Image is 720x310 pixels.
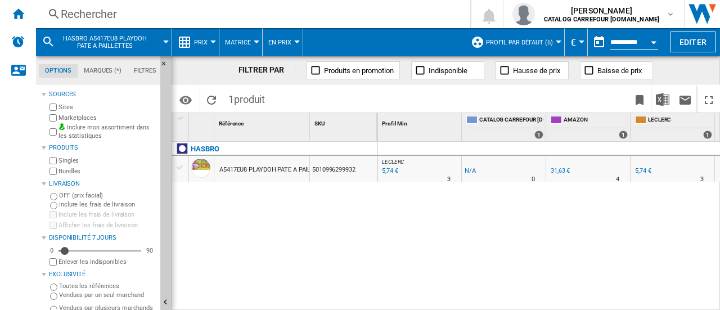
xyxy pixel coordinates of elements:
input: OFF (prix facial) [50,193,57,200]
span: produit [234,93,265,105]
div: Sort None [191,113,214,131]
div: AMAZON 1 offers sold by AMAZON [548,113,630,141]
span: En Prix [268,39,291,46]
div: 1 offers sold by AMAZON [619,131,628,139]
label: Sites [58,103,156,111]
button: Baisse de prix [580,61,653,79]
div: Exclusivité [49,270,156,279]
span: LECLERC [648,116,712,125]
span: Produits en promotion [324,66,394,75]
input: Sites [49,104,57,111]
div: Sources [49,90,156,99]
label: Enlever les indisponibles [58,258,156,266]
div: FILTRER PAR [238,65,296,76]
button: Envoyer ce rapport par email [674,86,696,113]
span: Profil Min [382,120,407,127]
div: Produits [49,143,156,152]
label: Marketplaces [58,114,156,122]
div: Délai de livraison : 3 jours [700,174,704,185]
div: € [570,28,582,56]
div: N/A [465,165,476,177]
span: Matrice [225,39,251,46]
button: Open calendar [643,30,664,51]
button: Hausse de prix [496,61,569,79]
div: Livraison [49,179,156,188]
div: Profil par défaut (6) [471,28,559,56]
label: Vendues par un seul marchand [59,291,156,299]
div: CATALOG CARREFOUR [DOMAIN_NAME] 1 offers sold by CATALOG CARREFOUR JOUET.FR [464,113,546,141]
div: Référence Sort None [217,113,309,131]
span: Indisponible [429,66,467,75]
button: Editer [670,32,715,52]
div: Délai de livraison : 4 jours [616,174,619,185]
div: 90 [143,246,156,255]
div: Sort None [380,113,461,131]
label: Inclure les frais de livraison [59,200,156,209]
span: Baisse de prix [597,66,642,75]
div: 1 offers sold by CATALOG CARREFOUR JOUET.FR [534,131,543,139]
span: CATALOG CARREFOUR [DOMAIN_NAME] [479,116,543,125]
div: SKU Sort None [312,113,377,131]
div: 31,63 € [551,167,570,174]
button: Indisponible [411,61,484,79]
input: Inclure les frais de livraison [50,202,57,209]
md-menu: Currency [565,28,588,56]
div: 5,74 € [633,165,651,177]
input: Toutes les références [50,284,57,291]
div: Prix [178,28,213,56]
button: HASBRO A5417EU8 PLAYDOH PATE A PAILLETTES [60,28,161,56]
input: Marketplaces [49,114,57,122]
div: Cliquez pour filtrer sur cette marque [191,142,219,156]
button: md-calendar [588,31,610,53]
div: 5,74 € [635,167,651,174]
div: Délai de livraison : 0 jour [532,174,535,185]
img: profile.jpg [512,3,535,25]
div: Disponibilité 7 Jours [49,233,156,242]
md-tab-item: Marques (*) [78,64,128,78]
span: 1 [223,86,271,110]
input: Singles [49,157,57,164]
b: CATALOG CARREFOUR [DOMAIN_NAME] [544,16,659,23]
label: Bundles [58,167,156,176]
label: Afficher les frais de livraison [58,221,156,230]
input: Vendues par un seul marchand [50,293,57,300]
button: Plein écran [697,86,720,113]
div: 0 [47,246,56,255]
md-slider: Disponibilité [58,245,141,257]
span: HASBRO A5417EU8 PLAYDOH PATE A PAILLETTES [60,35,150,50]
div: Délai de livraison : 3 jours [447,174,451,185]
label: Inclure mon assortiment dans les statistiques [58,123,156,141]
button: En Prix [268,28,297,56]
md-tab-item: Options [39,64,78,78]
div: 5010996299932 [310,156,377,182]
button: Profil par défaut (6) [486,28,559,56]
span: LECLERC [382,159,404,165]
input: Inclure mon assortiment dans les statistiques [49,125,57,139]
div: A5417EU8 PLAYDOH PATE A PAILLETTES [219,157,332,183]
span: SKU [314,120,325,127]
div: 31,63 € [549,165,570,177]
input: Afficher les frais de livraison [49,258,57,266]
div: 1 offers sold by LECLERC [703,131,712,139]
div: LECLERC 1 offers sold by LECLERC [633,113,714,141]
button: Matrice [225,28,256,56]
div: Mise à jour : mardi 19 août 2025 04:33 [380,165,398,177]
input: Afficher les frais de livraison [49,222,57,229]
label: Inclure les frais de livraison [58,210,156,219]
span: Référence [219,120,244,127]
img: mysite-bg-18x18.png [58,123,65,130]
span: Prix [194,39,208,46]
button: Recharger [200,86,223,113]
div: HASBRO A5417EU8 PLAYDOH PATE A PAILLETTES [42,28,166,56]
div: Sort None [217,113,309,131]
button: Options [174,89,197,110]
span: Hausse de prix [513,66,560,75]
label: Singles [58,156,156,165]
button: Créer un favoris [628,86,651,113]
img: excel-24x24.png [656,93,669,106]
img: alerts-logo.svg [11,35,25,48]
button: Prix [194,28,213,56]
